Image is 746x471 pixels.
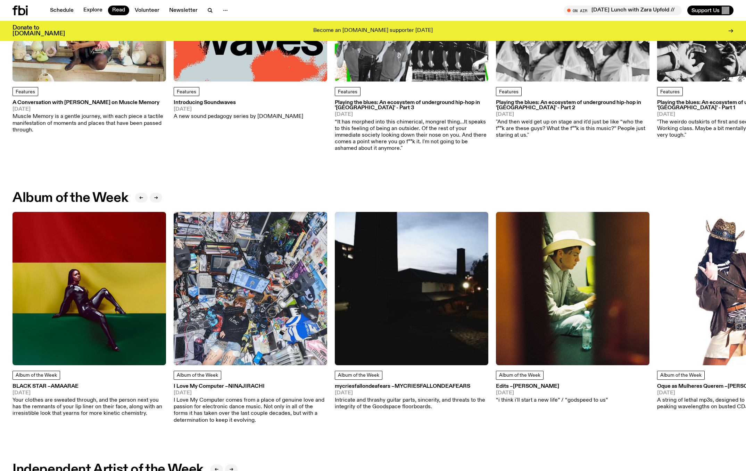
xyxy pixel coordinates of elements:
[13,384,166,389] h3: BLACK STAR –
[16,373,57,378] span: Album of the Week
[13,192,128,204] h2: Album of the Week
[174,113,303,120] p: A new sound pedagogy series by [DOMAIN_NAME]
[335,391,488,396] span: [DATE]
[13,25,65,37] h3: Donate to [DOMAIN_NAME]
[13,391,166,396] span: [DATE]
[16,89,35,94] span: Features
[335,119,488,152] p: “It has morphed into this chimerical, mongrel thing...It speaks to this feeling of being an outsi...
[131,6,164,15] a: Volunteer
[13,113,166,134] p: Muscle Memory is a gentle journey, with each piece a tactile manifestation of moments and places ...
[174,397,327,424] p: I Love My Computer comes from a place of genuine love and passion for electronic dance music. Not...
[165,6,202,15] a: Newsletter
[496,87,522,96] a: Features
[496,212,649,365] img: A side profile of Chuquimamani-Condori. They are wearing a cowboy hat and jeans, and a white cowb...
[496,397,608,404] p: “i think i'll start a new life” / “godspeed to us”
[13,384,166,417] a: BLACK STAR –Amaarae[DATE]Your clothes are sweated through, and the person next you has the remnan...
[657,87,683,96] a: Features
[496,391,608,396] span: [DATE]
[496,384,608,389] h3: Edits –
[174,100,303,120] a: Introducing Soundwaves[DATE]A new sound pedagogy series by [DOMAIN_NAME]
[46,6,78,15] a: Schedule
[338,373,379,378] span: Album of the Week
[657,371,705,380] a: Album of the Week
[51,384,78,389] span: Amaarae
[335,371,382,380] a: Album of the Week
[660,89,680,94] span: Features
[13,371,60,380] a: Album of the Week
[335,384,488,389] h3: mycriesfallondeafears –
[496,371,544,380] a: Album of the Week
[13,87,38,96] a: Features
[496,100,649,111] h3: Playing the blues: An ecosystem of underground hip-hop in '[GEOGRAPHIC_DATA]' - Part 2
[496,112,649,117] span: [DATE]
[335,100,488,111] h3: Playing the blues: An ecosystem of underground hip-hop in '[GEOGRAPHIC_DATA]' - Part 3
[177,373,218,378] span: Album of the Week
[335,212,488,365] img: A blurry image of a building at dusk. Shot at low exposure, so its hard to make out much.
[687,6,733,15] button: Support Us
[174,107,303,112] span: [DATE]
[513,384,559,389] span: [PERSON_NAME]
[13,100,166,134] a: A Conversation with [PERSON_NAME] on Muscle Memory[DATE]Muscle Memory is a gentle journey, with e...
[228,384,265,389] span: Ninajirachi
[174,87,199,96] a: Features
[13,100,166,105] h3: A Conversation with [PERSON_NAME] on Muscle Memory
[174,384,327,424] a: I Love My Computer –Ninajirachi[DATE]I Love My Computer comes from a place of genuine love and pa...
[338,89,357,94] span: Features
[13,397,166,417] p: Your clothes are sweated through, and the person next you has the remnants of your lip liner on t...
[174,391,327,396] span: [DATE]
[499,89,519,94] span: Features
[496,384,608,404] a: Edits –[PERSON_NAME][DATE]“i think i'll start a new life” / “godspeed to us”
[174,384,327,389] h3: I Love My Computer –
[691,7,720,14] span: Support Us
[335,397,488,410] p: Intricate and thrashy guitar parts, sincerity, and threats to the integrity of the Goodspace floo...
[335,87,360,96] a: Features
[395,384,470,389] span: mycriesfallondeafears
[335,112,488,117] span: [DATE]
[660,373,702,378] span: Album of the Week
[13,107,166,112] span: [DATE]
[174,371,221,380] a: Album of the Week
[335,384,488,411] a: mycriesfallondeafears –mycriesfallondeafears[DATE]Intricate and thrashy guitar parts, sincerity, ...
[79,6,107,15] a: Explore
[496,100,649,139] a: Playing the blues: An ecosystem of underground hip-hop in '[GEOGRAPHIC_DATA]' - Part 2[DATE]"And ...
[335,100,488,152] a: Playing the blues: An ecosystem of underground hip-hop in '[GEOGRAPHIC_DATA]' - Part 3[DATE]“It h...
[313,28,433,34] p: Become an [DOMAIN_NAME] supporter [DATE]
[496,119,649,139] p: "And then we'd get up on stage and it'd just be like “who the f**k are these guys? What the f**k ...
[174,100,303,105] h3: Introducing Soundwaves
[174,212,327,365] img: Ninajirachi covering her face, shot from above. she is in a croweded room packed full of laptops,...
[108,6,129,15] a: Read
[564,6,682,15] button: On Air[DATE] Lunch with Zara Upfold // Palimpsests
[499,373,540,378] span: Album of the Week
[177,89,196,94] span: Features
